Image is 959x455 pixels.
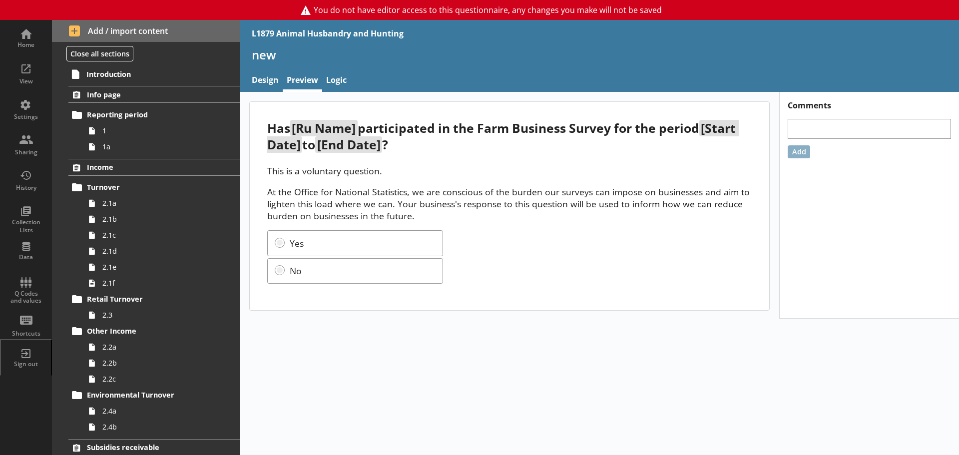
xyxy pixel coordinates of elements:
[102,374,214,384] span: 2.2c
[84,403,240,419] a: 2.4a
[102,230,214,240] span: 2.1c
[267,165,751,177] p: This is a voluntary question.
[84,211,240,227] a: 2.1b
[84,355,240,371] a: 2.2b
[252,28,404,39] div: L1879 Animal Husbandry and Hunting
[8,148,43,156] div: Sharing
[73,107,240,155] li: Reporting period11a
[52,159,240,435] li: IncomeTurnover2.1a2.1b2.1c2.1d2.1e2.1fRetail Turnover2.3Other Income2.2a2.2b2.2cEnvironmental Tur...
[8,113,43,121] div: Settings
[8,290,43,305] div: Q Codes and values
[84,419,240,435] a: 2.4b
[86,69,210,79] span: Introduction
[102,406,214,416] span: 2.4a
[84,195,240,211] a: 2.1a
[73,323,240,387] li: Other Income2.2a2.2b2.2c
[267,120,751,153] div: Has participated in the Farm Business Survey for the period to ?
[84,227,240,243] a: 2.1c
[87,326,210,336] span: Other Income
[102,126,214,135] span: 1
[68,86,240,103] a: Info page
[8,184,43,192] div: History
[68,291,240,307] a: Retail Turnover
[267,186,751,222] p: At the Office for National Statistics, we are conscious of the burden our surveys can impose on b...
[84,339,240,355] a: 2.2a
[102,198,214,208] span: 2.1a
[102,278,214,288] span: 2.1f
[52,20,240,42] button: Add / import content
[87,182,210,192] span: Turnover
[8,41,43,49] div: Home
[780,92,959,111] h1: Comments
[8,360,43,368] div: Sign out
[68,387,240,403] a: Environmental Turnover
[87,390,210,400] span: Environmental Turnover
[102,246,214,256] span: 2.1d
[290,120,357,136] span: [Ru Name]
[102,422,214,432] span: 2.4b
[8,330,43,338] div: Shortcuts
[66,46,133,61] button: Close all sections
[8,77,43,85] div: View
[84,275,240,291] a: 2.1f
[87,90,210,99] span: Info page
[87,162,210,172] span: Income
[248,70,283,92] a: Design
[87,294,210,304] span: Retail Turnover
[68,107,240,123] a: Reporting period
[73,179,240,291] li: Turnover2.1a2.1b2.1c2.1d2.1e2.1f
[102,358,214,368] span: 2.2b
[102,214,214,224] span: 2.1b
[267,120,738,153] span: [Start Date]
[84,139,240,155] a: 1a
[252,47,947,62] h1: new
[84,371,240,387] a: 2.2c
[283,70,322,92] a: Preview
[68,323,240,339] a: Other Income
[73,291,240,323] li: Retail Turnover2.3
[102,262,214,272] span: 2.1e
[69,25,223,36] span: Add / import content
[52,86,240,154] li: Info pageReporting period11a
[8,253,43,261] div: Data
[68,159,240,176] a: Income
[87,110,210,119] span: Reporting period
[68,179,240,195] a: Turnover
[102,142,214,151] span: 1a
[102,310,214,320] span: 2.3
[315,136,382,153] span: [End Date]
[87,443,210,452] span: Subsidies receivable
[8,218,43,234] div: Collection Lists
[84,307,240,323] a: 2.3
[73,387,240,435] li: Environmental Turnover2.4a2.4b
[84,259,240,275] a: 2.1e
[68,66,240,82] a: Introduction
[84,123,240,139] a: 1
[84,243,240,259] a: 2.1d
[102,342,214,352] span: 2.2a
[322,70,351,92] a: Logic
